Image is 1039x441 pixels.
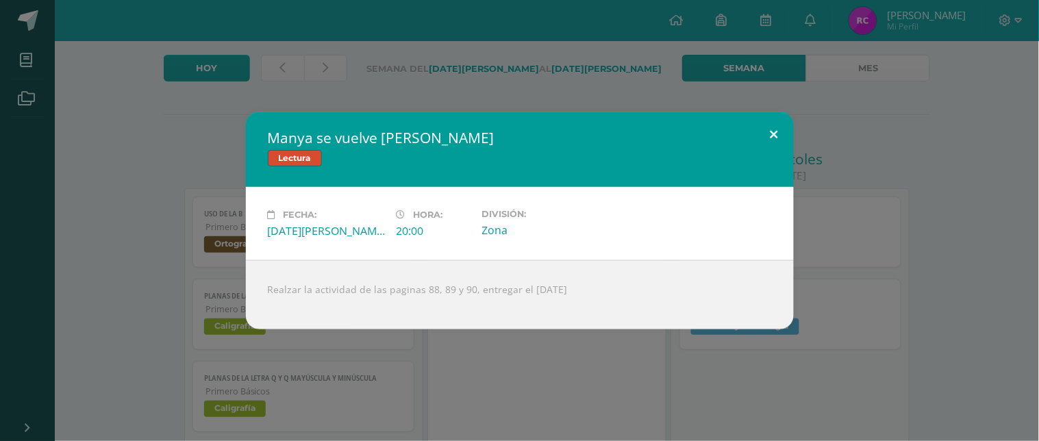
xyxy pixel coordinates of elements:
[268,150,322,166] span: Lectura
[397,223,471,238] div: 20:00
[246,260,794,329] div: Realzar la actividad de las paginas 88, 89 y 90, entregar el [DATE]
[482,209,600,219] label: División:
[414,210,443,220] span: Hora:
[268,128,772,147] h2: Manya se vuelve [PERSON_NAME]
[284,210,317,220] span: Fecha:
[482,223,600,238] div: Zona
[268,223,386,238] div: [DATE][PERSON_NAME]
[755,112,794,158] button: Close (Esc)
